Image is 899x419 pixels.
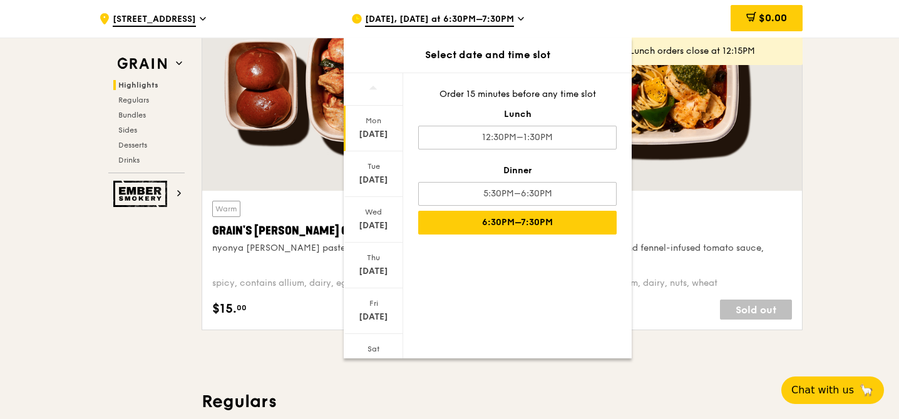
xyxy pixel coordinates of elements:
span: Regulars [118,96,149,104]
span: Bundles [118,111,146,119]
div: Marinara Fish Pasta [518,222,792,240]
div: Sat [346,344,401,354]
div: Grain's [PERSON_NAME] Chicken Stew (and buns) [212,222,486,240]
div: 6:30PM–7:30PM [418,211,617,235]
span: Desserts [118,141,147,149]
img: Ember Smokery web logo [113,181,171,207]
span: Sides [118,126,137,134]
h3: Regulars [202,390,803,413]
span: 00 [237,303,247,313]
span: 🦙 [859,383,874,398]
div: Warm [212,201,240,217]
img: Grain web logo [113,53,171,75]
div: oven-baked dory, onion and fennel-infused tomato sauce, linguine [518,242,792,267]
span: Chat with us [791,383,854,398]
div: Wed [346,207,401,217]
span: $0.00 [759,12,787,24]
div: [DATE] [346,128,401,141]
div: [DATE] [346,265,401,278]
div: Dinner [418,164,617,177]
div: Mon [346,116,401,126]
div: Select date and time slot [344,48,632,63]
span: Highlights [118,81,158,89]
div: Order 15 minutes before any time slot [418,88,617,101]
div: Lunch [418,108,617,121]
span: Drinks [118,156,140,164]
div: [DATE] [346,174,401,186]
div: nyonya [PERSON_NAME] paste, mini bread roll, roasted potato [212,242,486,255]
div: 5:30PM–6:30PM [418,182,617,206]
div: Lunch orders close at 12:15PM [630,45,793,58]
div: pescatarian, contains allium, dairy, nuts, wheat [518,277,792,290]
div: Fri [346,298,401,308]
div: spicy, contains allium, dairy, egg, soy, wheat [212,277,486,290]
span: [STREET_ADDRESS] [113,13,196,27]
div: Tue [346,161,401,171]
div: [DATE] [346,220,401,232]
div: Thu [346,253,401,263]
span: $15. [212,300,237,318]
div: [DATE] [346,311,401,323]
div: 12:30PM–1:30PM [418,126,617,149]
button: Chat with us🦙 [781,376,884,404]
span: [DATE], [DATE] at 6:30PM–7:30PM [365,13,514,27]
div: Sold out [720,300,792,320]
div: [DATE] [346,356,401,369]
